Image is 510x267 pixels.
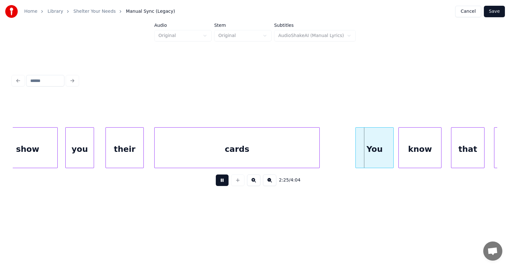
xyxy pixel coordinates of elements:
[126,8,175,15] span: Manual Sync (Legacy)
[214,23,272,27] label: Stem
[47,8,63,15] a: Library
[24,8,37,15] a: Home
[455,6,481,17] button: Cancel
[483,241,502,261] div: Open chat
[484,6,505,17] button: Save
[5,5,18,18] img: youka
[73,8,116,15] a: Shelter Your Needs
[274,23,356,27] label: Subtitles
[290,177,300,183] span: 4:04
[154,23,212,27] label: Audio
[279,177,289,183] span: 2:25
[24,8,175,15] nav: breadcrumb
[279,177,294,183] div: /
